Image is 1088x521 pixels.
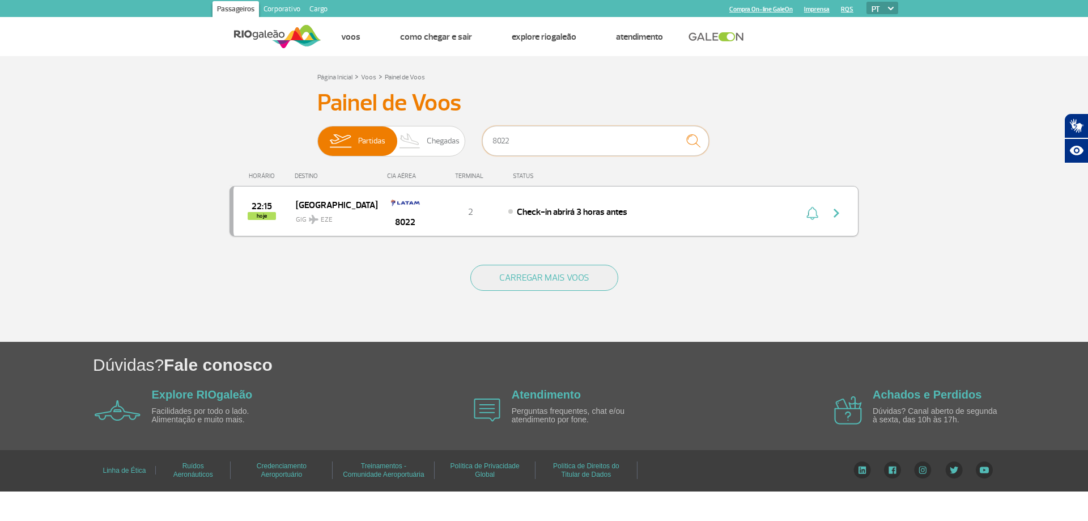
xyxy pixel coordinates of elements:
span: EZE [321,215,333,225]
img: YouTube [976,461,993,478]
a: Voos [361,73,376,82]
button: Abrir tradutor de língua de sinais. [1064,113,1088,138]
img: airplane icon [834,396,862,425]
img: seta-direita-painel-voo.svg [830,206,843,220]
div: HORÁRIO [233,172,295,180]
span: 2 [468,206,473,218]
h1: Dúvidas? [93,353,1088,376]
a: > [379,70,382,83]
a: Explore RIOgaleão [512,31,576,43]
img: destiny_airplane.svg [309,215,318,224]
a: Ruídos Aeronáuticos [173,458,213,482]
span: GIG [296,209,368,225]
div: DESTINO [295,172,377,180]
span: hoje [248,212,276,220]
a: Corporativo [259,1,305,19]
span: 2025-08-27 22:15:00 [252,202,272,210]
a: Compra On-line GaleOn [729,6,793,13]
img: slider-desembarque [393,126,427,156]
img: airplane icon [95,400,141,421]
span: Check-in abrirá 3 horas antes [517,206,627,218]
a: RQS [841,6,853,13]
img: Instagram [914,461,932,478]
span: Chegadas [427,126,460,156]
a: > [355,70,359,83]
a: Passageiros [212,1,259,19]
a: Política de Direitos do Titular de Dados [553,458,619,482]
div: STATUS [507,172,600,180]
button: Abrir recursos assistivos. [1064,138,1088,163]
input: Voo, cidade ou cia aérea [482,126,709,156]
a: Atendimento [512,388,581,401]
span: Fale conosco [164,355,273,374]
a: Treinamentos - Comunidade Aeroportuária [343,458,424,482]
span: [GEOGRAPHIC_DATA] [296,197,368,212]
img: airplane icon [474,399,500,422]
img: sino-painel-voo.svg [806,206,818,220]
p: Facilidades por todo o lado. Alimentação e muito mais. [152,407,282,425]
img: Facebook [884,461,901,478]
a: Política de Privacidade Global [450,458,520,482]
img: Twitter [945,461,963,478]
a: Voos [341,31,360,43]
a: Imprensa [804,6,830,13]
a: Credenciamento Aeroportuário [257,458,307,482]
a: Achados e Perdidos [873,388,981,401]
img: slider-embarque [322,126,358,156]
a: Explore RIOgaleão [152,388,253,401]
img: LinkedIn [853,461,871,478]
a: Cargo [305,1,332,19]
div: CIA AÉREA [377,172,433,180]
p: Dúvidas? Canal aberto de segunda à sexta, das 10h às 17h. [873,407,1003,425]
span: Partidas [358,126,385,156]
a: Painel de Voos [385,73,425,82]
a: Atendimento [616,31,663,43]
div: TERMINAL [433,172,507,180]
p: Perguntas frequentes, chat e/ou atendimento por fone. [512,407,642,425]
span: 8022 [395,215,415,229]
a: Como chegar e sair [400,31,472,43]
button: CARREGAR MAIS VOOS [470,265,618,291]
a: Linha de Ética [103,463,146,478]
h3: Painel de Voos [317,89,771,117]
div: Plugin de acessibilidade da Hand Talk. [1064,113,1088,163]
a: Página Inicial [317,73,352,82]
